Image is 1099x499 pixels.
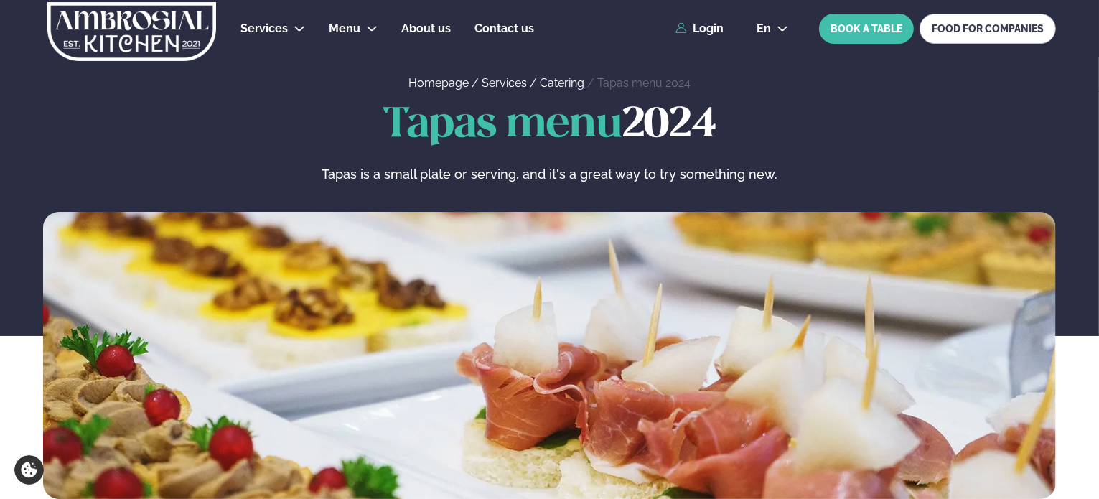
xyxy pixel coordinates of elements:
[482,76,527,90] a: Services
[587,76,597,90] span: /
[240,20,288,37] a: Services
[819,14,914,44] button: BOOK A TABLE
[278,166,820,183] p: Tapas is a small plate or serving, and it's a great way to try something new.
[757,23,771,34] span: en
[14,455,44,485] a: Cookie settings
[675,22,724,35] a: Login
[383,106,622,145] span: Tapas menu
[46,2,218,61] img: logo
[408,76,469,90] a: Homepage
[43,103,1056,149] h1: 2024
[472,76,482,90] span: /
[920,14,1056,44] a: FOOD FOR COMPANIES
[745,23,800,34] button: en
[240,22,288,35] span: Services
[474,22,534,35] span: Contact us
[474,20,534,37] a: Contact us
[401,22,451,35] span: About us
[329,22,360,35] span: Menu
[329,20,360,37] a: Menu
[401,20,451,37] a: About us
[597,76,691,90] a: Tapas menu 2024
[540,76,584,90] a: Catering
[43,212,1056,499] img: image alt
[530,76,540,90] span: /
